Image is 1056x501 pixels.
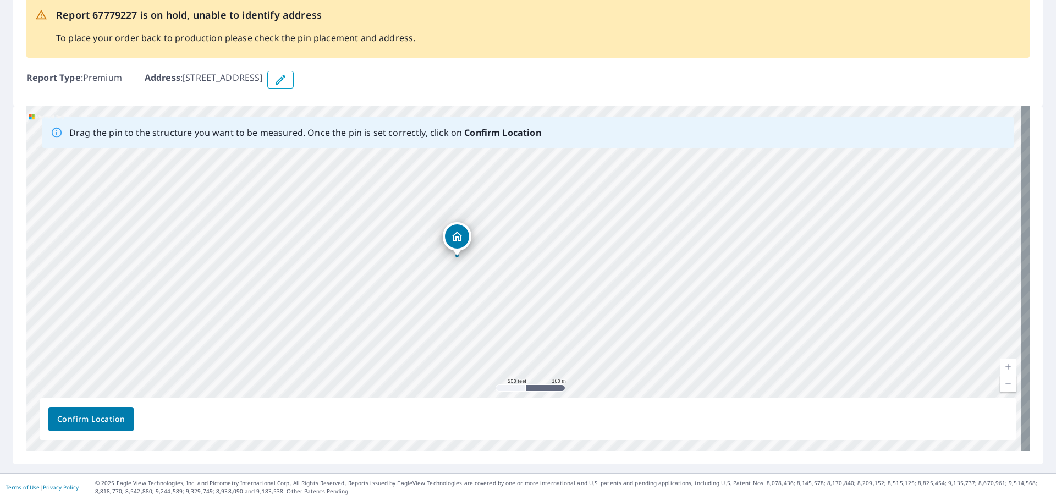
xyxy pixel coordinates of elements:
[145,71,263,89] p: : [STREET_ADDRESS]
[5,484,79,491] p: |
[443,222,471,256] div: Dropped pin, building 1, Residential property, 4350 23 St NW EDMONTON, AB T6T1X8
[56,8,415,23] p: Report 67779227 is on hold, unable to identify address
[464,126,541,139] b: Confirm Location
[1000,359,1016,375] a: Current Level 16, Zoom In
[48,407,134,431] button: Confirm Location
[95,479,1050,496] p: © 2025 Eagle View Technologies, Inc. and Pictometry International Corp. All Rights Reserved. Repo...
[145,71,180,84] b: Address
[1000,375,1016,392] a: Current Level 16, Zoom Out
[43,483,79,491] a: Privacy Policy
[26,71,81,84] b: Report Type
[69,126,541,139] p: Drag the pin to the structure you want to be measured. Once the pin is set correctly, click on
[5,483,40,491] a: Terms of Use
[56,31,415,45] p: To place your order back to production please check the pin placement and address.
[57,412,125,426] span: Confirm Location
[26,71,122,89] p: : Premium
